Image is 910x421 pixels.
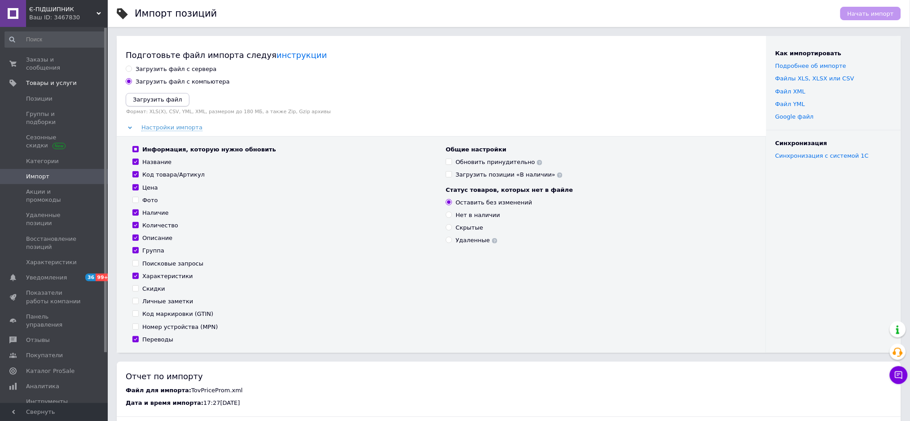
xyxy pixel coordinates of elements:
span: Акции и промокоды [26,188,83,204]
span: Характеристики [26,258,77,266]
div: Как импортировать [775,49,892,58]
span: Файл для импорта: [126,387,191,394]
div: Ваш ID: 3467830 [29,13,108,22]
div: Переводы [142,336,173,344]
a: Подробнее об импорте [775,62,846,69]
div: Загрузить файл с компьютера [136,78,230,86]
div: Оставить без изменений [456,199,532,207]
i: Загрузить файл [133,96,182,103]
div: Синхронизация [775,139,892,147]
span: Позиции [26,95,53,103]
div: Код товара/Артикул [142,171,205,179]
div: Наличие [142,209,169,217]
span: Покупатели [26,351,63,359]
div: Подготовьте файл импорта следуя [126,49,757,61]
div: Скидки [142,285,165,293]
div: Отчет по импорту [126,371,892,382]
div: Название [142,158,171,166]
span: Аналитика [26,382,59,390]
div: Код маркировки (GTIN) [142,310,213,318]
a: Файлы ХLS, XLSX или CSV [775,75,854,82]
span: Отзывы [26,336,50,344]
input: Поиск [4,31,106,48]
span: Дата и время импорта: [126,399,203,406]
span: Сезонные скидки [26,133,83,150]
span: Восстановление позиций [26,235,83,251]
span: Группы и подборки [26,110,83,126]
span: Є-ПІДШИПНИК [29,5,97,13]
a: Синхронизация с системой 1С [775,152,869,159]
span: Заказы и сообщения [26,56,83,72]
div: Скрытые [456,224,483,232]
a: Файл YML [775,101,805,107]
span: Удаленные позиции [26,211,83,227]
div: Поисковые запросы [142,260,203,268]
div: Количество [142,222,178,230]
div: Общие настройки [446,146,750,154]
a: инструкции [277,50,327,60]
a: Google файл [775,113,814,120]
div: Нет в наличии [456,211,500,219]
div: Загрузить файл с сервера [136,65,216,73]
span: Настройки импорта [141,124,202,131]
div: Личные заметки [142,297,193,306]
div: Удаленные [456,236,497,244]
span: 36 [85,274,96,281]
span: Категории [26,157,59,165]
span: Уведомления [26,274,67,282]
a: Файл XML [775,88,805,95]
div: Статус товаров, которых нет в файле [446,186,750,194]
span: TovPriceProm.xml [191,387,242,394]
div: Информация, которую нужно обновить [142,146,276,154]
span: Инструменты вебмастера и SEO [26,398,83,414]
div: Обновить принудительно [456,158,542,166]
span: Каталог ProSale [26,367,75,375]
span: Показатели работы компании [26,289,83,305]
label: Формат: XLS(X), CSV, YML, XML, размером до 180 МБ, а также Zip, Gzip архивы [126,109,757,115]
span: 17:27[DATE] [203,399,240,406]
span: Товары и услуги [26,79,77,87]
div: Номер устройства (MPN) [142,323,218,331]
div: Загрузить позиции «В наличии» [456,171,563,179]
div: Группа [142,247,164,255]
span: Импорт [26,173,49,181]
span: Панель управления [26,313,83,329]
div: Характеристики [142,272,193,280]
h1: Импорт позиций [135,8,217,19]
div: Фото [142,196,158,204]
button: Чат с покупателем [890,366,908,384]
button: Загрузить файл [126,93,189,106]
div: Цена [142,184,158,192]
div: Описание [142,234,172,242]
span: 99+ [96,274,110,281]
